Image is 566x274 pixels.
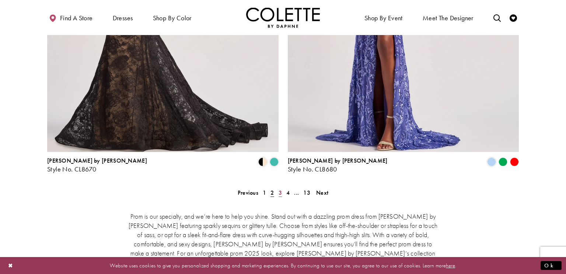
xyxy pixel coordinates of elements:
[292,187,301,198] a: ...
[541,261,562,270] button: Submit Dialog
[421,7,475,28] a: Meet the designer
[294,189,299,197] span: ...
[363,7,405,28] span: Shop By Event
[446,261,455,269] a: here
[53,260,513,270] p: Website uses cookies to give you personalized shopping and marketing experiences. By continuing t...
[246,7,320,28] a: Visit Home Page
[301,187,312,198] a: 13
[314,187,331,198] a: Next Page
[510,157,519,166] i: Red
[270,157,279,166] i: Turquoise
[246,7,320,28] img: Colette by Daphne
[235,187,261,198] a: Prev Page
[316,189,328,197] span: Next
[487,157,496,166] i: Periwinkle
[288,165,337,173] span: Style No. CL8680
[276,187,284,198] a: 3
[270,189,274,197] span: 2
[268,187,276,198] span: Current page
[492,7,503,28] a: Toggle search
[238,189,258,197] span: Previous
[423,14,474,22] span: Meet the designer
[47,157,147,173] div: Colette by Daphne Style No. CL8670
[279,189,282,197] span: 3
[263,189,266,197] span: 1
[303,189,310,197] span: 13
[508,7,519,28] a: Check Wishlist
[151,7,193,28] span: Shop by color
[60,14,93,22] span: Find a store
[288,157,388,164] span: [PERSON_NAME] by [PERSON_NAME]
[153,14,192,22] span: Shop by color
[364,14,403,22] span: Shop By Event
[284,187,292,198] a: 4
[47,7,94,28] a: Find a store
[258,157,267,166] i: Black/Nude
[286,189,290,197] span: 4
[4,259,17,272] button: Close Dialog
[111,7,135,28] span: Dresses
[126,212,440,267] p: Prom is our specialty, and we’re here to help you shine. Stand out with a dazzling prom dress fro...
[288,157,388,173] div: Colette by Daphne Style No. CL8680
[499,157,507,166] i: Emerald
[261,187,268,198] a: 1
[47,157,147,164] span: [PERSON_NAME] by [PERSON_NAME]
[47,165,96,173] span: Style No. CL8670
[113,14,133,22] span: Dresses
